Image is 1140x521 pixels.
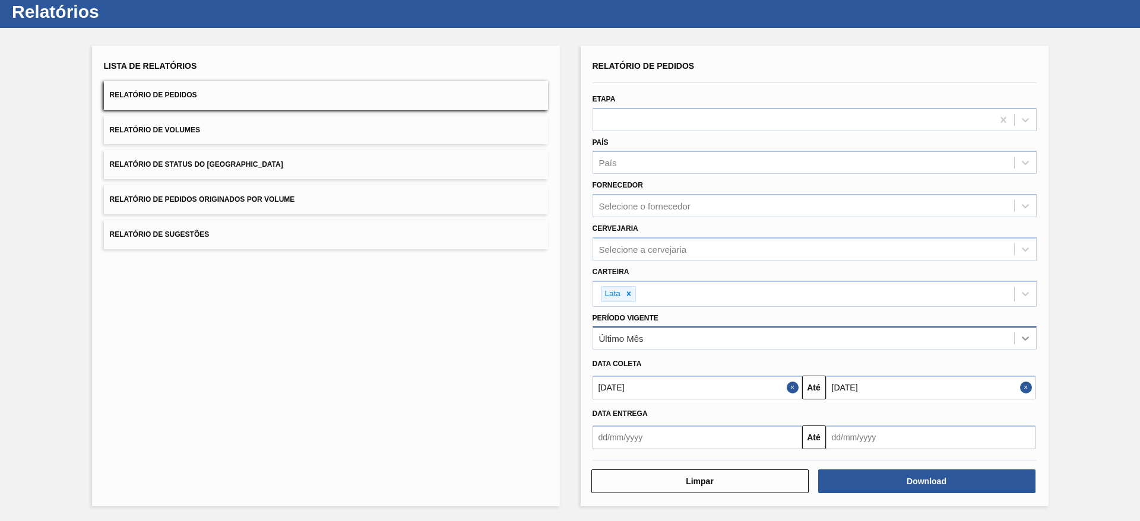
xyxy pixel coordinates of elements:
button: Relatório de Volumes [104,116,548,145]
button: Limpar [591,469,809,493]
span: Relatório de Status do [GEOGRAPHIC_DATA] [110,160,283,169]
div: Selecione a cervejaria [599,244,687,254]
label: País [593,138,609,147]
label: Fornecedor [593,181,643,189]
button: Download [818,469,1035,493]
label: Período Vigente [593,314,658,322]
button: Close [1020,376,1035,399]
button: Relatório de Status do [GEOGRAPHIC_DATA] [104,150,548,179]
span: Relatório de Pedidos Originados por Volume [110,195,295,204]
div: País [599,158,617,168]
button: Até [802,376,826,399]
button: Relatório de Pedidos [104,81,548,110]
span: Data coleta [593,360,642,368]
input: dd/mm/yyyy [826,376,1035,399]
h1: Relatórios [12,5,223,18]
span: Relatório de Pedidos [593,61,695,71]
input: dd/mm/yyyy [826,425,1035,449]
div: Último Mês [599,333,644,344]
div: Selecione o fornecedor [599,201,691,211]
button: Relatório de Pedidos Originados por Volume [104,185,548,214]
span: Relatório de Pedidos [110,91,197,99]
button: Até [802,425,826,449]
div: Lata [601,287,622,301]
button: Relatório de Sugestões [104,220,548,249]
span: Data Entrega [593,409,648,418]
label: Cervejaria [593,224,638,233]
span: Relatório de Volumes [110,126,200,134]
input: dd/mm/yyyy [593,425,802,449]
span: Relatório de Sugestões [110,230,210,239]
input: dd/mm/yyyy [593,376,802,399]
label: Etapa [593,95,616,103]
button: Close [787,376,802,399]
label: Carteira [593,268,629,276]
span: Lista de Relatórios [104,61,197,71]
